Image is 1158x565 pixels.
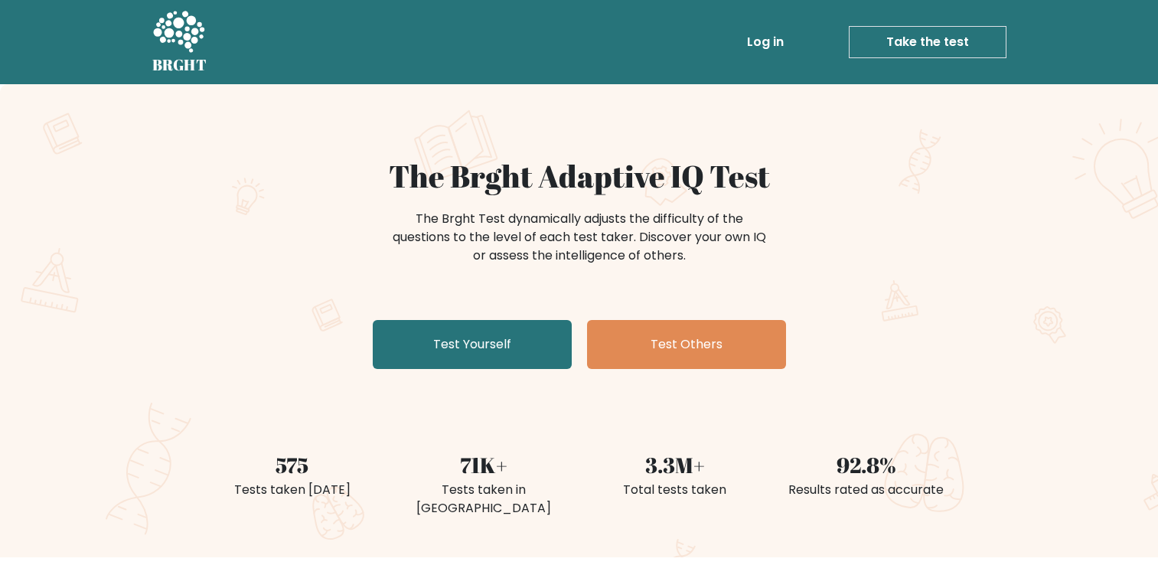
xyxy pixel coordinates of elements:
div: 575 [206,449,379,481]
div: Tests taken [DATE] [206,481,379,499]
a: Log in [741,27,790,57]
div: 92.8% [780,449,953,481]
a: Test Others [587,320,786,369]
h1: The Brght Adaptive IQ Test [206,158,953,194]
h5: BRGHT [152,56,207,74]
a: BRGHT [152,6,207,78]
div: 3.3M+ [589,449,762,481]
div: The Brght Test dynamically adjusts the difficulty of the questions to the level of each test take... [388,210,771,265]
div: Total tests taken [589,481,762,499]
div: 71K+ [397,449,570,481]
div: Results rated as accurate [780,481,953,499]
div: Tests taken in [GEOGRAPHIC_DATA] [397,481,570,518]
a: Take the test [849,26,1006,58]
a: Test Yourself [373,320,572,369]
